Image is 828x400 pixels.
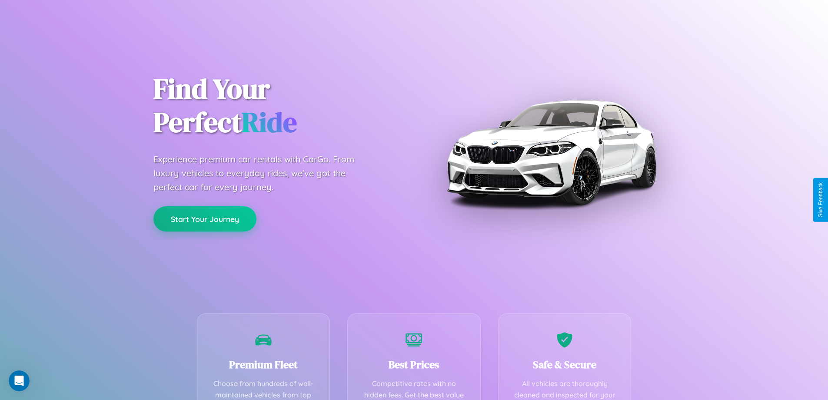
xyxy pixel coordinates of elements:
div: Give Feedback [818,182,824,218]
h3: Safe & Secure [512,357,618,372]
h3: Best Prices [361,357,467,372]
img: Premium BMW car rental vehicle [442,44,660,261]
iframe: Intercom live chat [9,370,30,391]
span: Ride [242,103,297,141]
h1: Find Your Perfect [153,72,401,139]
button: Start Your Journey [153,206,256,232]
h3: Premium Fleet [210,357,317,372]
p: Experience premium car rentals with CarGo. From luxury vehicles to everyday rides, we've got the ... [153,152,371,194]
